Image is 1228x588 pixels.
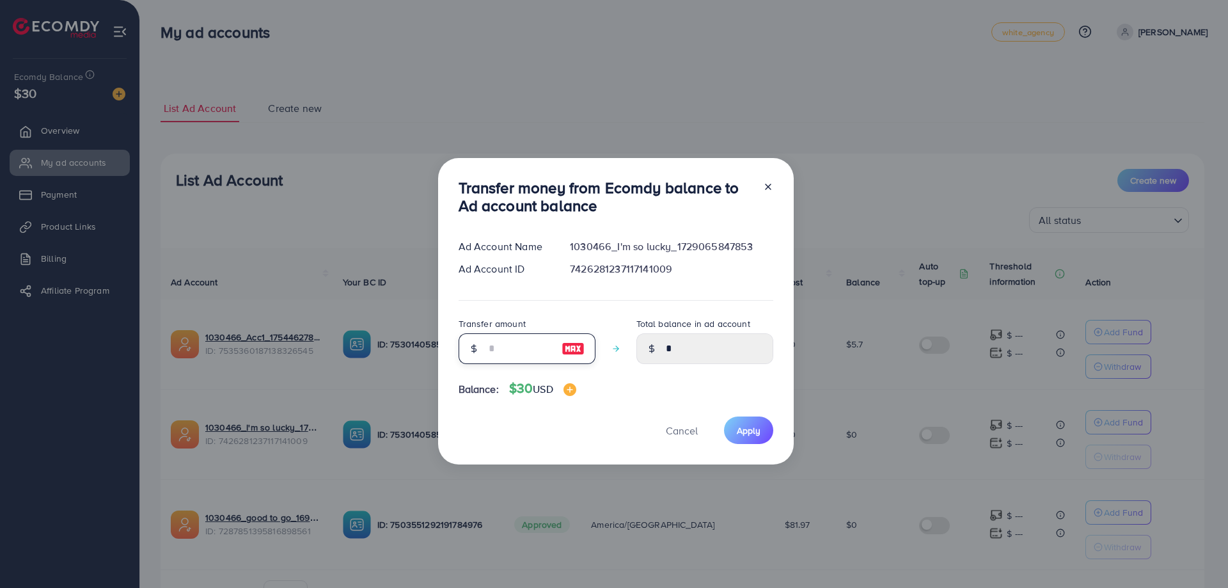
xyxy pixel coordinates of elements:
[724,417,773,444] button: Apply
[562,341,585,356] img: image
[509,381,576,397] h4: $30
[650,417,714,444] button: Cancel
[636,317,750,330] label: Total balance in ad account
[459,382,499,397] span: Balance:
[533,382,553,396] span: USD
[737,424,760,437] span: Apply
[1174,530,1218,578] iframe: Chat
[560,262,783,276] div: 7426281237117141009
[459,317,526,330] label: Transfer amount
[448,239,560,254] div: Ad Account Name
[563,383,576,396] img: image
[560,239,783,254] div: 1030466_I'm so lucky_1729065847853
[666,424,698,438] span: Cancel
[448,262,560,276] div: Ad Account ID
[459,179,753,216] h3: Transfer money from Ecomdy balance to Ad account balance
